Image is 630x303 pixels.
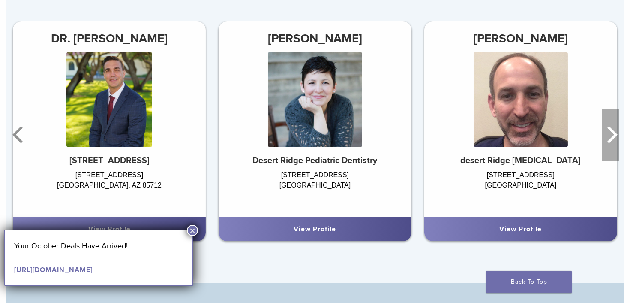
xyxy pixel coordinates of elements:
strong: Desert Ridge Pediatric Dentistry [252,155,377,166]
div: [STREET_ADDRESS] [GEOGRAPHIC_DATA], AZ 85712 [13,170,206,209]
a: [URL][DOMAIN_NAME] [14,266,93,274]
div: [STREET_ADDRESS] [GEOGRAPHIC_DATA] [219,170,411,209]
p: Your October Deals Have Arrived! [14,239,183,252]
strong: [STREET_ADDRESS] [69,155,150,166]
img: Dr. Greg Libby [474,52,568,147]
h3: [PERSON_NAME] [424,28,617,49]
a: View Profile [88,225,131,233]
button: Close [187,225,198,236]
a: Back To Top [486,271,572,293]
a: View Profile [294,225,336,233]
h3: DR. [PERSON_NAME] [13,28,206,49]
strong: desert Ridge [MEDICAL_DATA] [460,155,581,166]
a: View Profile [499,225,542,233]
button: Previous [11,109,28,161]
img: DR. Brian Mitchell [66,52,152,147]
img: Lidieth Libby [268,52,362,147]
div: [STREET_ADDRESS] [GEOGRAPHIC_DATA] [424,170,617,209]
button: Next [602,109,619,161]
h3: [PERSON_NAME] [219,28,411,49]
